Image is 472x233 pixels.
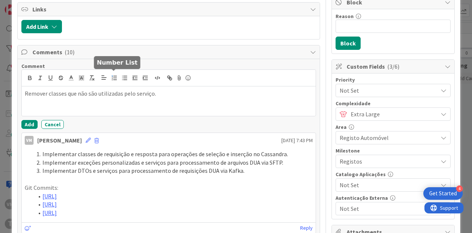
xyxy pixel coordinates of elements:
div: Priority [336,77,451,82]
div: 4 [456,185,463,192]
button: Add Link [21,20,62,33]
span: Support [15,1,34,10]
span: Not Set [340,85,434,96]
span: Comments [32,48,306,56]
span: Not Set [340,180,434,190]
span: Registos [340,156,434,167]
button: Cancel [41,120,64,129]
li: Implementar classes de requisição e resposta para operações de seleção e inserção no Cassandra. [34,150,313,158]
span: Registo Automóvel [340,133,434,143]
div: Milestone [336,148,451,153]
h5: Number List [97,59,138,66]
a: Reply [300,223,313,233]
button: Add [21,120,38,129]
a: [URL] [42,201,57,208]
div: Autenticação Externa [336,195,451,201]
button: Block [336,37,361,50]
div: [PERSON_NAME] [37,136,82,145]
span: Links [32,5,306,14]
div: Complexidade [336,101,451,106]
li: Implementar exceções personalizadas e serviços para processamento de arquivos DUA via SFTP. [34,158,313,167]
div: Open Get Started checklist, remaining modules: 4 [423,187,463,200]
span: Extra Large [351,109,434,119]
span: ( 3/6 ) [387,63,399,70]
p: Remover classes que não são utilizadas pelo serviço. [25,89,313,98]
span: ( 10 ) [65,48,74,56]
label: Reason [336,13,354,20]
li: Implementar DTOs e serviços para processamento de requisições DUA via Kafka. [34,167,313,175]
p: Git Commits: [25,184,313,192]
span: Comment [21,63,45,69]
a: [URL] [42,192,57,200]
span: [DATE] 7:43 PM [281,137,313,144]
div: Catalogo Aplicações [336,172,451,177]
div: Area [336,124,451,130]
span: Custom Fields [347,62,441,71]
span: Not Set [340,203,434,214]
div: VM [25,136,34,145]
div: Get Started [429,190,457,197]
a: [URL] [42,209,57,216]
